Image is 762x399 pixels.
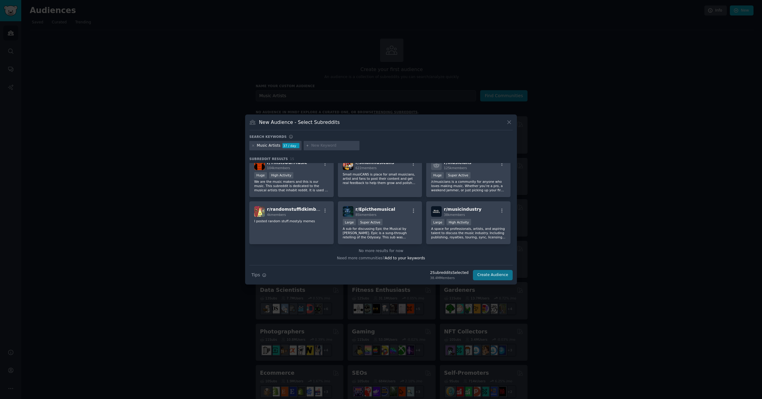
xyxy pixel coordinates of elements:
img: Epicthemusical [343,206,353,217]
span: 104k members [267,166,290,170]
div: Huge [254,172,267,179]
h3: New Audience - Select Subreddits [259,119,340,125]
div: Large [431,219,444,225]
button: Create Audience [473,270,513,280]
span: 38k members [444,213,465,217]
img: smallmusicans [343,159,353,170]
span: r/ randomstuffidkimbored [267,207,327,212]
div: 2 Subreddit s Selected [430,270,469,276]
p: A sub for discussing Epic the Musical by [PERSON_NAME]. Epic is a sung-through retelling of the O... [343,227,417,239]
div: High Activity [447,219,471,225]
span: Tips [251,272,260,278]
div: Large [343,219,356,225]
div: High Activity [269,172,294,179]
p: /r/musicians is a community for anyone who loves making music. Whether you’re a pro, a weekend ja... [431,179,506,192]
div: 37 / day [282,143,299,148]
input: New Keyword [311,143,357,148]
div: Super Active [446,172,470,179]
span: 85k members [356,213,376,217]
p: A space for professionals, artists, and aspiring talent to discuss the music industry. Including ... [431,227,506,239]
p: Small musiCANS is place for small musicians, artist and fans to post their content and get real f... [343,172,417,185]
span: 125k members [444,166,467,170]
img: randomstuffidkimbored [254,206,265,217]
div: Huge [431,172,444,179]
div: Need more communities? [249,254,513,261]
img: ThisIsOurMusic [254,159,265,170]
div: Music Artists [257,143,281,148]
span: Add to your keywords [385,256,425,260]
div: 38.4M Members [430,276,469,280]
span: 15 [290,157,294,161]
div: No more results for now [249,248,513,254]
span: Subreddit Results [249,157,288,161]
h3: Search keywords [249,135,287,139]
p: I posted random stuff.mostyly memes [254,219,329,223]
span: 622 members [356,166,377,170]
span: r/ Epicthemusical [356,207,395,212]
div: Super Active [358,219,383,225]
p: We are the music makers and this is our music. This subreddit is dedicated to the musical artists... [254,179,329,192]
span: 4k members [267,213,286,217]
button: Tips [249,270,268,280]
img: musicindustry [431,206,442,217]
span: r/ musicindustry [444,207,481,212]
